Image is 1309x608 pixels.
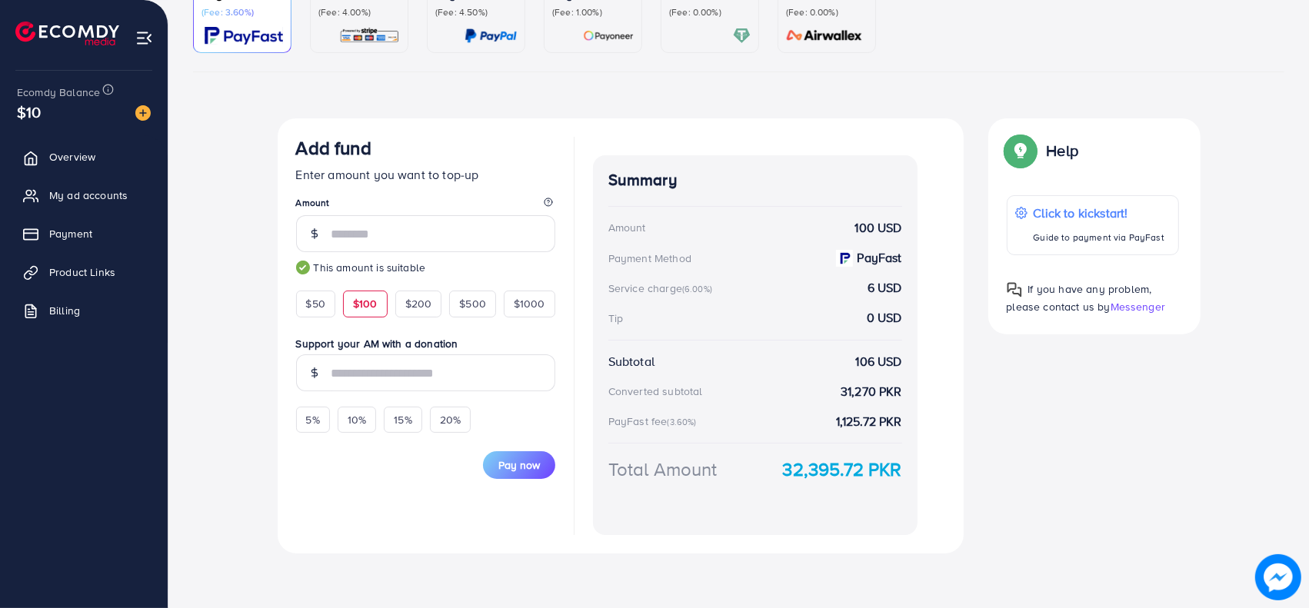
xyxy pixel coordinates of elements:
[296,260,555,275] small: This amount is suitable
[339,27,400,45] img: card
[12,218,156,249] a: Payment
[667,416,696,428] small: (3.60%)
[135,29,153,47] img: menu
[296,336,555,351] label: Support your AM with a donation
[608,281,717,296] div: Service charge
[514,296,545,311] span: $1000
[608,353,654,370] div: Subtotal
[498,457,540,473] span: Pay now
[353,296,378,311] span: $100
[318,6,400,18] p: (Fee: 4.00%)
[836,250,853,267] img: payment
[855,219,902,237] strong: 100 USD
[49,264,115,280] span: Product Links
[856,353,902,370] strong: 106 USD
[202,6,283,18] p: (Fee: 3.60%)
[1007,137,1034,164] img: Popup guide
[12,180,156,211] a: My ad accounts
[1047,141,1079,160] p: Help
[552,6,634,18] p: (Fee: 1.00%)
[459,296,486,311] span: $500
[15,22,119,45] img: logo
[783,456,902,483] strong: 32,395.72 PKR
[1034,204,1164,222] p: Click to kickstart!
[17,101,41,123] span: $10
[1034,228,1164,247] p: Guide to payment via PayFast
[296,137,371,159] h3: Add fund
[306,412,320,427] span: 5%
[858,249,902,267] strong: PayFast
[786,6,868,18] p: (Fee: 0.00%)
[867,309,902,327] strong: 0 USD
[348,412,366,427] span: 10%
[608,456,718,483] div: Total Amount
[483,451,555,479] button: Pay now
[669,6,751,18] p: (Fee: 0.00%)
[405,296,432,311] span: $200
[296,165,555,184] p: Enter amount you want to top-up
[608,311,623,326] div: Tip
[306,296,325,311] span: $50
[296,196,555,215] legend: Amount
[868,279,902,297] strong: 6 USD
[135,105,151,121] img: image
[1007,282,1022,297] img: Popup guide
[440,412,461,427] span: 20%
[1255,554,1301,600] img: image
[733,27,751,45] img: card
[583,27,634,45] img: card
[841,383,902,400] strong: 31,270 PKR
[49,188,128,203] span: My ad accounts
[608,171,902,190] h4: Summary
[435,6,517,18] p: (Fee: 4.50%)
[682,283,712,295] small: (6.00%)
[12,295,156,326] a: Billing
[608,251,691,266] div: Payment Method
[49,303,80,318] span: Billing
[608,384,703,399] div: Converted subtotal
[608,414,701,429] div: PayFast fee
[465,27,517,45] img: card
[296,261,310,274] img: guide
[49,226,92,241] span: Payment
[1007,281,1152,314] span: If you have any problem, please contact us by
[205,27,283,45] img: card
[12,257,156,287] a: Product Links
[836,413,902,430] strong: 1,125.72 PKR
[1111,299,1165,314] span: Messenger
[12,141,156,172] a: Overview
[608,220,646,235] div: Amount
[49,149,95,164] span: Overview
[394,412,411,427] span: 15%
[781,27,868,45] img: card
[17,85,100,100] span: Ecomdy Balance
